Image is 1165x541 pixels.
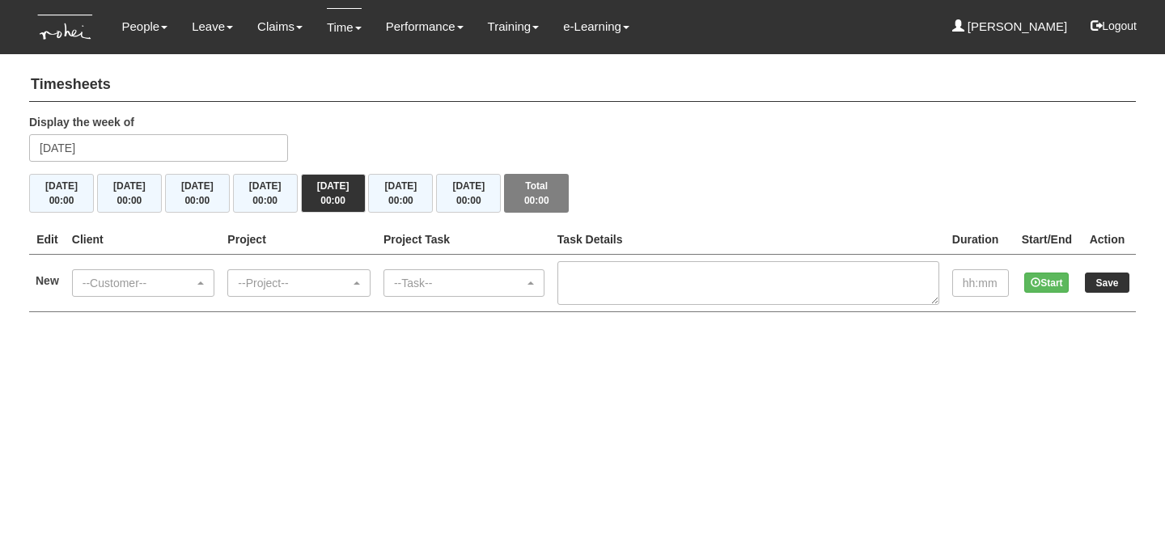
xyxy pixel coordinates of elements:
[29,225,66,255] th: Edit
[388,195,413,206] span: 00:00
[394,275,524,291] div: --Task--
[29,69,1136,102] h4: Timesheets
[29,174,1136,213] div: Timesheet Week Summary
[1024,273,1069,293] button: Start
[83,275,195,291] div: --Customer--
[192,8,233,45] a: Leave
[238,275,350,291] div: --Project--
[184,195,210,206] span: 00:00
[66,225,222,255] th: Client
[165,174,230,213] button: [DATE]00:00
[383,269,544,297] button: --Task--
[29,114,134,130] label: Display the week of
[1078,225,1136,255] th: Action
[436,174,501,213] button: [DATE]00:00
[952,8,1068,45] a: [PERSON_NAME]
[456,195,481,206] span: 00:00
[117,195,142,206] span: 00:00
[121,8,167,45] a: People
[488,8,540,45] a: Training
[952,269,1009,297] input: hh:mm
[36,273,59,289] label: New
[301,174,366,213] button: [DATE]00:00
[551,225,946,255] th: Task Details
[49,195,74,206] span: 00:00
[221,225,377,255] th: Project
[327,8,362,46] a: Time
[1079,6,1148,45] button: Logout
[257,8,303,45] a: Claims
[368,174,433,213] button: [DATE]00:00
[252,195,277,206] span: 00:00
[1097,476,1149,525] iframe: chat widget
[72,269,215,297] button: --Customer--
[386,8,464,45] a: Performance
[320,195,345,206] span: 00:00
[524,195,549,206] span: 00:00
[233,174,298,213] button: [DATE]00:00
[1015,225,1078,255] th: Start/End
[946,225,1015,255] th: Duration
[97,174,162,213] button: [DATE]00:00
[1085,273,1129,293] input: Save
[563,8,629,45] a: e-Learning
[29,174,94,213] button: [DATE]00:00
[377,225,551,255] th: Project Task
[504,174,569,213] button: Total00:00
[227,269,371,297] button: --Project--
